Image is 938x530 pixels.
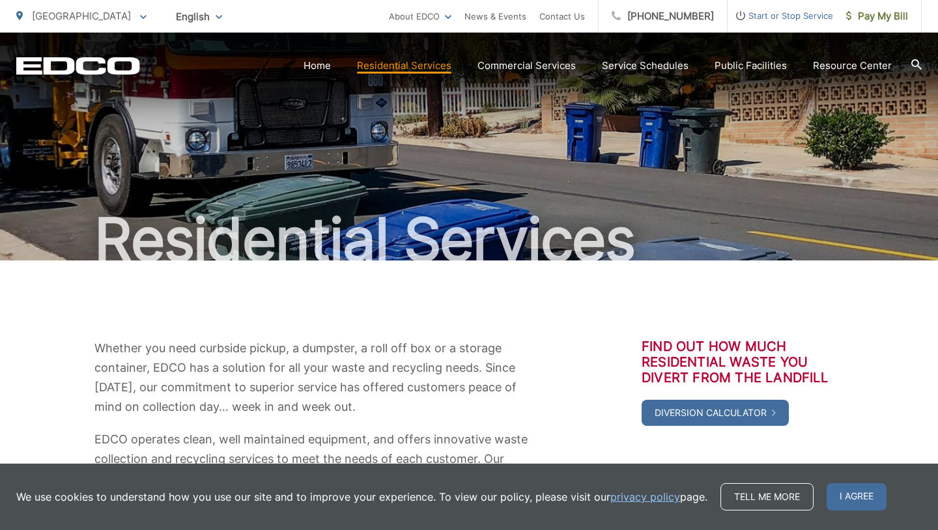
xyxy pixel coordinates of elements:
span: [GEOGRAPHIC_DATA] [32,10,131,22]
a: About EDCO [389,8,451,24]
a: News & Events [464,8,526,24]
a: Home [304,58,331,74]
h3: Find out how much residential waste you divert from the landfill [642,339,844,385]
h1: Residential Services [16,207,922,272]
span: Pay My Bill [846,8,908,24]
span: English [166,5,232,28]
p: We use cookies to understand how you use our site and to improve your experience. To view our pol... [16,489,707,505]
a: Resource Center [813,58,892,74]
a: privacy policy [610,489,680,505]
a: Service Schedules [602,58,689,74]
a: Public Facilities [715,58,787,74]
a: Residential Services [357,58,451,74]
p: EDCO operates clean, well maintained equipment, and offers innovative waste collection and recycl... [94,430,531,508]
p: Whether you need curbside pickup, a dumpster, a roll off box or a storage container, EDCO has a s... [94,339,531,417]
a: EDCD logo. Return to the homepage. [16,57,140,75]
a: Commercial Services [477,58,576,74]
a: Contact Us [539,8,585,24]
a: Diversion Calculator [642,400,789,426]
